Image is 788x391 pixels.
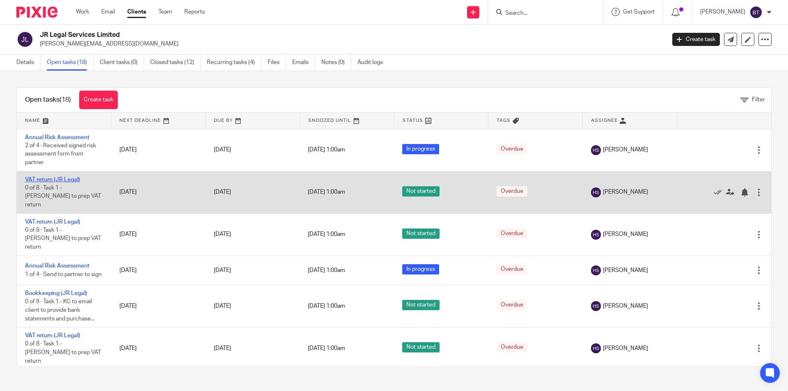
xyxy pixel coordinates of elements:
span: Not started [402,342,440,352]
a: Clients [127,8,146,16]
span: Not started [402,300,440,310]
span: Tags [497,118,511,123]
td: [DATE] [111,213,206,256]
span: 0 of 8 · Task 1 - [PERSON_NAME] to prep VAT return [25,185,101,208]
span: Overdue [497,342,527,352]
span: Snoozed Until [308,118,351,123]
span: [DATE] [214,303,231,309]
img: svg%3E [591,230,601,240]
span: 2 of 4 · Received signed risk assessment form from partner [25,143,96,165]
span: Overdue [497,300,527,310]
span: [DATE] 1:00am [308,232,345,238]
span: [DATE] [214,190,231,195]
span: [PERSON_NAME] [603,188,648,196]
span: Overdue [497,144,527,154]
h1: Open tasks [25,96,71,104]
span: [DATE] 1:00am [308,147,345,153]
img: svg%3E [591,343,601,353]
span: [PERSON_NAME] [603,302,648,310]
span: 0 of 8 · Task 1 - [PERSON_NAME] to prep VAT return [25,341,101,364]
img: svg%3E [591,187,601,197]
a: Open tasks (18) [47,55,94,71]
span: Get Support [623,9,655,15]
span: (18) [60,96,71,103]
h2: JR Legal Services Limited [40,31,536,39]
a: Email [101,8,115,16]
span: [PERSON_NAME] [603,266,648,274]
a: VAT return (JR Legal) [25,177,80,183]
a: Work [76,8,89,16]
a: Annual Risk Assessment [25,263,89,269]
span: [PERSON_NAME] [603,146,648,154]
td: [DATE] [111,171,206,213]
span: [DATE] [214,268,231,273]
td: [DATE] [111,129,206,171]
span: Not started [402,229,440,239]
span: Overdue [497,264,527,274]
span: 0 of 8 · Task 1 - [PERSON_NAME] to prep VAT return [25,227,101,250]
img: svg%3E [16,31,34,48]
a: Notes (0) [321,55,351,71]
span: [PERSON_NAME] [603,230,648,238]
span: [DATE] [214,232,231,238]
a: Create task [79,91,118,109]
span: Overdue [497,229,527,239]
span: [DATE] 1:00am [308,303,345,309]
a: Annual Risk Assessment [25,135,89,140]
a: Team [158,8,172,16]
img: svg%3E [591,265,601,275]
a: Emails [292,55,315,71]
img: svg%3E [749,6,763,19]
a: Create task [672,33,720,46]
img: svg%3E [591,145,601,155]
img: Pixie [16,7,57,18]
a: Closed tasks (12) [150,55,201,71]
a: Client tasks (0) [100,55,144,71]
td: [DATE] [111,256,206,285]
a: Bookkeeping (JR Legal) [25,290,87,296]
p: [PERSON_NAME] [700,8,745,16]
td: [DATE] [111,285,206,327]
span: Status [403,118,423,123]
input: Search [504,10,578,17]
span: Filter [752,97,765,103]
span: [DATE] 1:00am [308,190,345,195]
span: Overdue [497,186,527,197]
span: [PERSON_NAME] [603,344,648,352]
a: Files [268,55,286,71]
a: Details [16,55,41,71]
a: VAT return (JR Legal) [25,333,80,338]
span: 1 of 4 · Send to partner to sign [25,272,102,277]
img: svg%3E [591,301,601,311]
td: [DATE] [111,327,206,370]
a: VAT return (JR Legal) [25,219,80,225]
span: [DATE] [214,147,231,153]
a: Recurring tasks (4) [207,55,261,71]
span: In progress [402,264,439,274]
span: [DATE] [214,345,231,351]
span: Not started [402,186,440,197]
span: In progress [402,144,439,154]
a: Audit logs [357,55,389,71]
a: Reports [184,8,205,16]
span: [DATE] 1:00am [308,268,345,273]
span: 0 of 8 · Task 1 - KC to email client to provide bank statements and purchase... [25,299,94,322]
p: [PERSON_NAME][EMAIL_ADDRESS][DOMAIN_NAME] [40,40,660,48]
span: [DATE] 1:00am [308,345,345,351]
a: Mark as done [714,188,726,196]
